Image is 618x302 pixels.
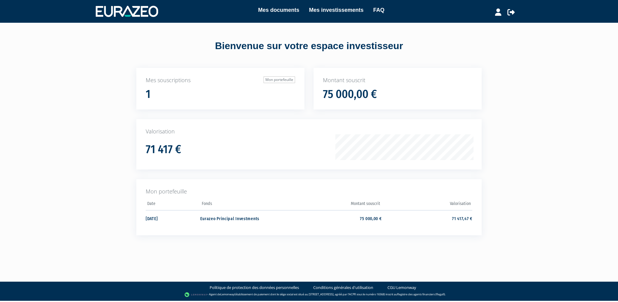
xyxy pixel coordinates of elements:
[387,285,416,290] a: CGU Lemonway
[264,76,295,83] a: Mon portefeuille
[96,6,158,17] img: 1732889491-logotype_eurazeo_blanc_rvb.png
[146,128,472,136] p: Valorisation
[291,210,381,226] td: 75 000,00 €
[382,199,472,210] th: Valorisation
[146,88,151,101] h1: 1
[146,210,200,226] td: [DATE]
[309,6,364,14] a: Mes investissements
[382,210,472,226] td: 71 417,47 €
[6,292,612,298] div: - Agent de (établissement de paiement dont le siège social est situé au [STREET_ADDRESS], agréé p...
[323,76,472,84] p: Montant souscrit
[200,199,291,210] th: Fonds
[146,188,472,196] p: Mon portefeuille
[146,143,181,156] h1: 71 417 €
[397,292,445,296] a: Registre des agents financiers (Regafi)
[323,88,377,101] h1: 75 000,00 €
[373,6,384,14] a: FAQ
[200,210,291,226] td: Eurazeo Principal Investments
[258,6,299,14] a: Mes documents
[210,285,299,290] a: Politique de protection des données personnelles
[123,39,495,53] div: Bienvenue sur votre espace investisseur
[291,199,381,210] th: Montant souscrit
[184,292,208,298] img: logo-lemonway.png
[146,199,200,210] th: Date
[221,292,234,296] a: Lemonway
[146,76,295,84] p: Mes souscriptions
[313,285,373,290] a: Conditions générales d'utilisation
